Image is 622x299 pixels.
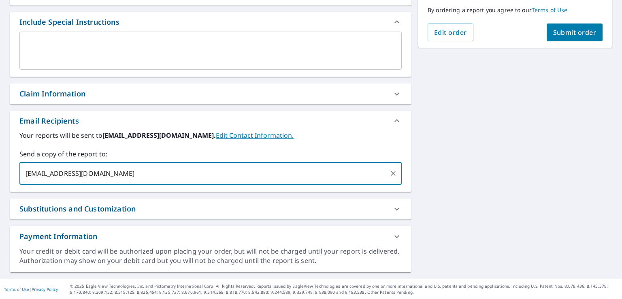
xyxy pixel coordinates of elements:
[10,226,411,247] div: Payment Information
[19,130,402,140] label: Your reports will be sent to
[19,115,79,126] div: Email Recipients
[532,6,568,14] a: Terms of Use
[19,149,402,159] label: Send a copy of the report to:
[10,83,411,104] div: Claim Information
[19,247,402,265] div: Your credit or debit card will be authorized upon placing your order, but will not be charged unt...
[19,88,85,99] div: Claim Information
[32,286,58,292] a: Privacy Policy
[388,168,399,179] button: Clear
[4,286,29,292] a: Terms of Use
[10,199,411,219] div: Substitutions and Customization
[553,28,596,37] span: Submit order
[102,131,216,140] b: [EMAIL_ADDRESS][DOMAIN_NAME].
[70,283,618,295] p: © 2025 Eagle View Technologies, Inc. and Pictometry International Corp. All Rights Reserved. Repo...
[19,203,136,214] div: Substitutions and Customization
[10,12,411,32] div: Include Special Instructions
[4,287,58,292] p: |
[428,23,473,41] button: Edit order
[428,6,603,14] p: By ordering a report you agree to our
[547,23,603,41] button: Submit order
[19,17,119,28] div: Include Special Instructions
[216,131,294,140] a: EditContactInfo
[10,111,411,130] div: Email Recipients
[434,28,467,37] span: Edit order
[19,231,97,242] div: Payment Information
